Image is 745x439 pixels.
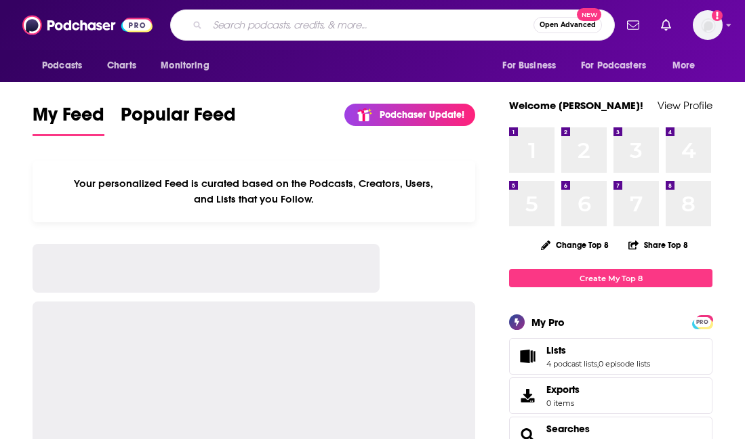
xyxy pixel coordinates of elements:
[509,99,643,112] a: Welcome [PERSON_NAME]!
[694,317,710,327] span: PRO
[98,53,144,79] a: Charts
[577,8,601,21] span: New
[493,53,573,79] button: open menu
[546,344,566,356] span: Lists
[514,347,541,366] a: Lists
[572,53,666,79] button: open menu
[622,14,645,37] a: Show notifications dropdown
[656,14,677,37] a: Show notifications dropdown
[546,359,597,369] a: 4 podcast lists
[597,359,599,369] span: ,
[546,398,580,408] span: 0 items
[531,316,565,329] div: My Pro
[33,161,475,222] div: Your personalized Feed is curated based on the Podcasts, Creators, Users, and Lists that you Follow.
[161,56,209,75] span: Monitoring
[107,56,136,75] span: Charts
[33,103,104,136] a: My Feed
[546,383,580,396] span: Exports
[546,344,650,356] a: Lists
[207,14,533,36] input: Search podcasts, credits, & more...
[712,10,723,21] svg: Add a profile image
[628,232,689,258] button: Share Top 8
[533,17,602,33] button: Open AdvancedNew
[581,56,646,75] span: For Podcasters
[33,103,104,134] span: My Feed
[693,10,723,40] button: Show profile menu
[33,53,100,79] button: open menu
[540,22,596,28] span: Open Advanced
[693,10,723,40] img: User Profile
[170,9,615,41] div: Search podcasts, credits, & more...
[380,109,464,121] p: Podchaser Update!
[694,316,710,327] a: PRO
[672,56,696,75] span: More
[658,99,712,112] a: View Profile
[514,386,541,405] span: Exports
[533,236,617,253] button: Change Top 8
[22,12,153,38] img: Podchaser - Follow, Share and Rate Podcasts
[121,103,236,136] a: Popular Feed
[509,269,712,287] a: Create My Top 8
[121,103,236,134] span: Popular Feed
[509,377,712,414] a: Exports
[42,56,82,75] span: Podcasts
[509,338,712,375] span: Lists
[502,56,556,75] span: For Business
[599,359,650,369] a: 0 episode lists
[693,10,723,40] span: Logged in as tnzgift615
[151,53,226,79] button: open menu
[546,423,590,435] a: Searches
[663,53,712,79] button: open menu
